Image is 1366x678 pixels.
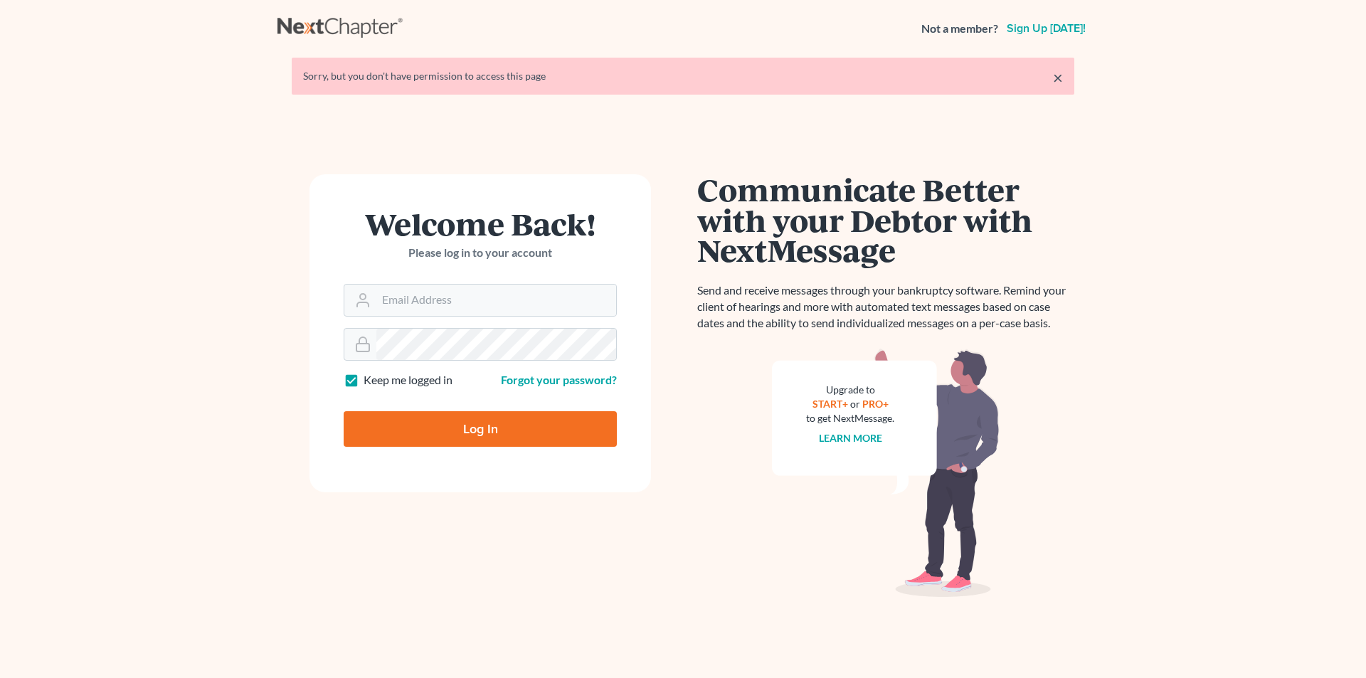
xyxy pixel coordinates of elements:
p: Please log in to your account [344,245,617,261]
a: START+ [812,398,848,410]
input: Email Address [376,285,616,316]
div: Sorry, but you don't have permission to access this page [303,69,1063,83]
a: × [1053,69,1063,86]
p: Send and receive messages through your bankruptcy software. Remind your client of hearings and mo... [697,282,1074,332]
span: or [850,398,860,410]
label: Keep me logged in [364,372,452,388]
input: Log In [344,411,617,447]
img: nextmessage_bg-59042aed3d76b12b5cd301f8e5b87938c9018125f34e5fa2b7a6b67550977c72.svg [772,349,1000,598]
div: to get NextMessage. [806,411,894,425]
a: Sign up [DATE]! [1004,23,1089,34]
a: PRO+ [862,398,889,410]
a: Forgot your password? [501,373,617,386]
h1: Welcome Back! [344,208,617,239]
div: Upgrade to [806,383,894,397]
strong: Not a member? [921,21,998,37]
a: Learn more [819,432,882,444]
h1: Communicate Better with your Debtor with NextMessage [697,174,1074,265]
